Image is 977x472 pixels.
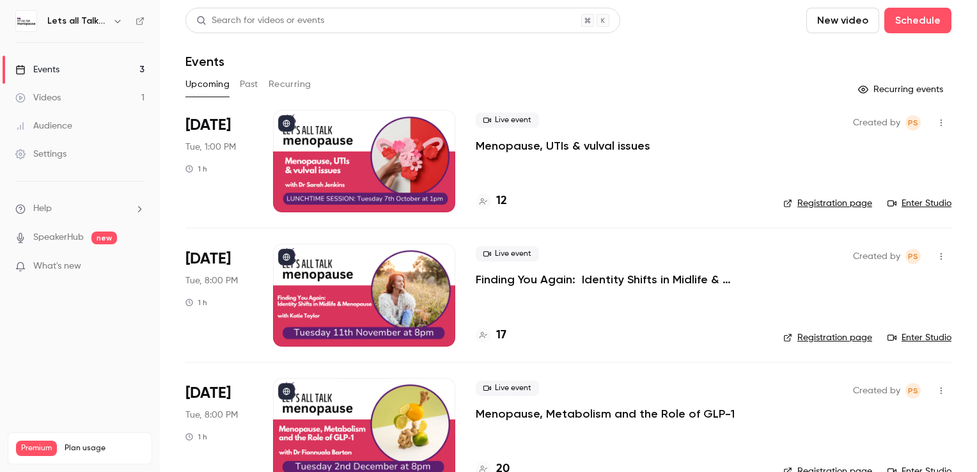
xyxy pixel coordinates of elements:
[905,383,921,398] span: Phil spurr
[476,193,507,210] a: 12
[905,115,921,130] span: Phil spurr
[91,232,117,244] span: new
[908,249,918,264] span: Ps
[853,249,900,264] span: Created by
[185,409,238,421] span: Tue, 8:00 PM
[185,115,231,136] span: [DATE]
[185,74,230,95] button: Upcoming
[185,432,207,442] div: 1 h
[476,406,735,421] a: Menopause, Metabolism and the Role of GLP-1
[15,148,66,161] div: Settings
[185,141,236,153] span: Tue, 1:00 PM
[185,54,224,69] h1: Events
[476,381,539,396] span: Live event
[476,246,539,262] span: Live event
[185,110,253,212] div: Oct 7 Tue, 1:00 PM (Europe/London)
[185,274,238,287] span: Tue, 8:00 PM
[853,383,900,398] span: Created by
[16,11,36,31] img: Lets all Talk Menopause LIVE
[905,249,921,264] span: Phil spurr
[185,244,253,346] div: Nov 11 Tue, 8:00 PM (Europe/London)
[908,383,918,398] span: Ps
[496,193,507,210] h4: 12
[185,383,231,404] span: [DATE]
[884,8,951,33] button: Schedule
[853,115,900,130] span: Created by
[15,91,61,104] div: Videos
[47,15,107,28] h6: Lets all Talk Menopause LIVE
[476,272,763,287] a: Finding You Again: Identity Shifts in Midlife & Menopause
[185,249,231,269] span: [DATE]
[852,79,951,100] button: Recurring events
[269,74,311,95] button: Recurring
[783,197,872,210] a: Registration page
[908,115,918,130] span: Ps
[185,164,207,174] div: 1 h
[476,327,506,344] a: 17
[15,120,72,132] div: Audience
[476,138,650,153] a: Menopause, UTIs & vulval issues
[16,441,57,456] span: Premium
[185,297,207,308] div: 1 h
[496,327,506,344] h4: 17
[887,197,951,210] a: Enter Studio
[65,443,144,453] span: Plan usage
[33,260,81,273] span: What's new
[33,202,52,216] span: Help
[33,231,84,244] a: SpeakerHub
[129,261,145,272] iframe: Noticeable Trigger
[196,14,324,28] div: Search for videos or events
[783,331,872,344] a: Registration page
[15,63,59,76] div: Events
[806,8,879,33] button: New video
[15,202,145,216] li: help-dropdown-opener
[240,74,258,95] button: Past
[476,113,539,128] span: Live event
[887,331,951,344] a: Enter Studio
